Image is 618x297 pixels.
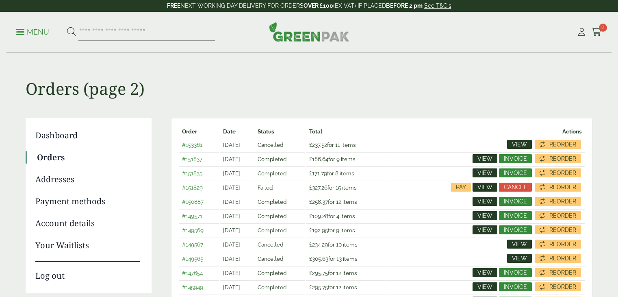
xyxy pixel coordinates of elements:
span: View [512,142,527,147]
a: Reorder [535,254,581,263]
a: Reorder [535,197,581,206]
span: Reorder [549,256,576,261]
td: Completed [254,152,305,166]
span: Invoice [504,227,527,233]
time: [DATE] [223,227,240,234]
a: View [473,282,497,291]
span: View [477,156,492,162]
a: Dashboard [35,129,140,142]
a: #145949 [182,284,203,290]
a: View [473,183,497,192]
a: Payment methods [35,195,140,207]
span: 295.75 [309,270,328,276]
span: Invoice [504,156,527,162]
a: #149565 [182,256,203,262]
span: £ [309,241,312,248]
span: £ [309,256,312,262]
strong: BEFORE 2 pm [386,2,423,9]
td: for 8 items [306,166,386,180]
a: View [507,140,532,149]
td: Cancelled [254,252,305,265]
strong: OVER £100 [304,2,333,9]
span: Invoice [504,199,527,204]
span: Reorder [549,284,576,290]
a: Invoice [499,197,532,206]
a: Invoice [499,268,532,277]
td: for 4 items [306,209,386,223]
h1: Orders (page 2) [26,53,593,98]
td: for 11 items [306,138,386,151]
a: Log out [35,261,140,282]
td: Completed [254,223,305,237]
a: Reorder [535,240,581,249]
a: Reorder [535,268,581,277]
a: Invoice [499,154,532,163]
a: Invoice [499,225,532,234]
time: [DATE] [223,241,240,248]
a: Cancel [499,183,532,192]
span: Reorder [549,184,576,190]
td: Completed [254,266,305,280]
img: GreenPak Supplies [269,22,349,41]
a: Invoice [499,282,532,291]
strong: FREE [167,2,180,9]
span: View [512,256,527,261]
td: for 10 items [306,238,386,251]
a: #153361 [182,142,202,148]
span: View [477,284,492,290]
span: 186.64 [309,156,328,162]
a: Reorder [535,140,581,149]
time: [DATE] [223,184,240,191]
span: 109.28 [309,213,328,219]
span: Total [309,128,322,135]
a: View [473,225,497,234]
span: Reorder [549,142,576,147]
time: [DATE] [223,156,240,162]
span: £ [309,284,312,290]
span: £ [309,184,312,191]
a: #147654 [182,270,203,276]
a: #149567 [182,241,203,248]
a: #151829 [182,184,203,191]
span: Order [182,128,197,135]
span: 234.29 [309,241,328,248]
a: Invoice [499,211,532,220]
time: [DATE] [223,142,240,148]
span: View [477,213,492,218]
span: 305.63 [309,256,328,262]
td: for 12 items [306,195,386,208]
td: Cancelled [254,238,305,251]
time: [DATE] [223,256,240,262]
td: for 9 items [306,152,386,166]
time: [DATE] [223,270,240,276]
span: 295.75 [309,284,328,290]
span: 327.26 [309,184,327,191]
a: Addresses [35,173,140,186]
td: for 15 items [306,181,386,194]
span: View [512,241,527,247]
a: Reorder [535,168,581,177]
span: 192.95 [309,227,328,234]
a: #149569 [182,227,204,234]
td: Completed [254,209,305,223]
span: View [477,270,492,275]
span: Status [258,128,274,135]
time: [DATE] [223,213,240,219]
span: Reorder [549,241,576,247]
time: [DATE] [223,199,240,205]
span: Invoice [504,284,527,290]
span: Reorder [549,270,576,275]
a: 0 [592,26,602,38]
span: £ [309,227,312,234]
a: See T&C's [424,2,451,9]
a: #150887 [182,199,204,205]
a: Pay [451,183,471,192]
a: #151835 [182,170,202,177]
a: View [473,268,497,277]
span: Reorder [549,199,576,204]
span: View [477,227,492,233]
a: Reorder [535,154,581,163]
td: Completed [254,280,305,294]
a: View [473,168,497,177]
time: [DATE] [223,284,240,290]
